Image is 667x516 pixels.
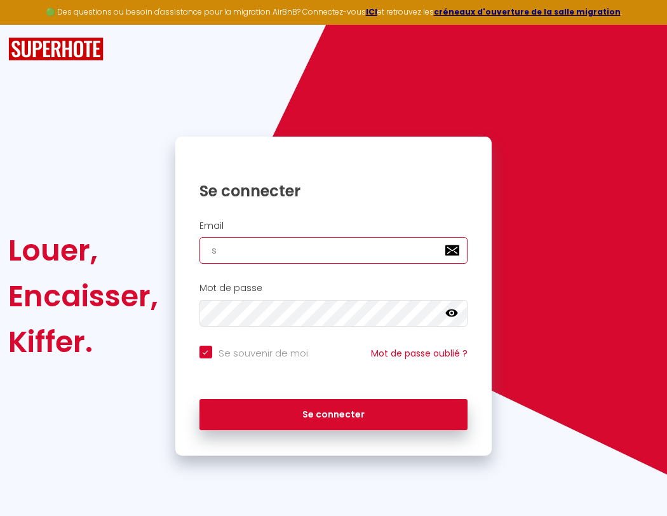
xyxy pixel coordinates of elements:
[8,273,158,319] div: Encaisser,
[8,227,158,273] div: Louer,
[8,319,158,365] div: Kiffer.
[371,347,468,360] a: Mot de passe oublié ?
[199,399,468,431] button: Se connecter
[8,37,104,61] img: SuperHote logo
[199,221,468,231] h2: Email
[199,283,468,294] h2: Mot de passe
[10,5,48,43] button: Ouvrir le widget de chat LiveChat
[434,6,621,17] a: créneaux d'ouverture de la salle migration
[199,237,468,264] input: Ton Email
[199,181,468,201] h1: Se connecter
[366,6,377,17] a: ICI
